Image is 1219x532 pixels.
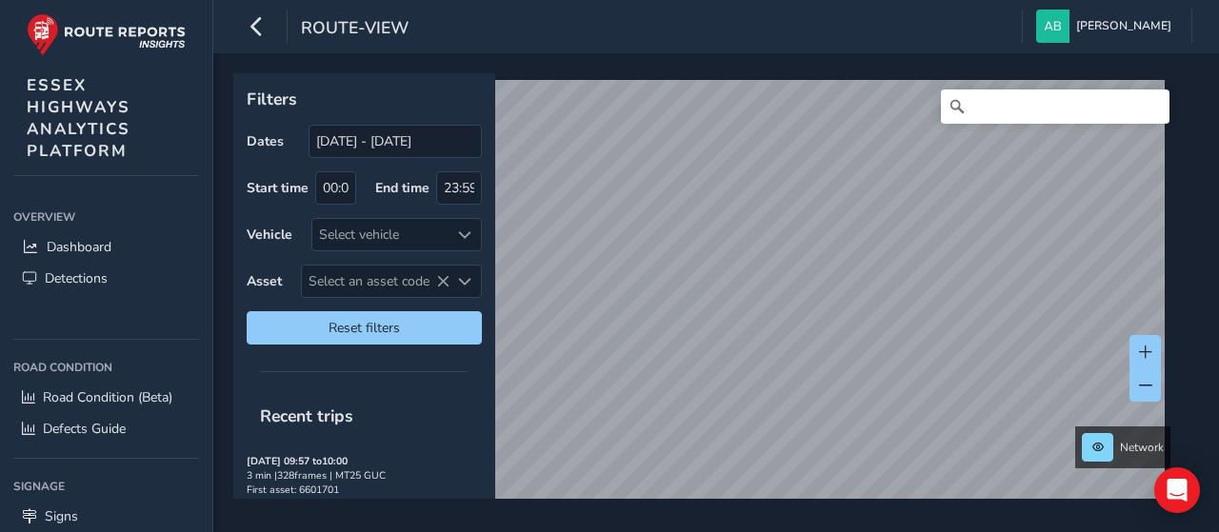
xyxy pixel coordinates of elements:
[47,238,111,256] span: Dashboard
[13,382,199,413] a: Road Condition (Beta)
[312,219,450,250] div: Select vehicle
[247,272,282,290] label: Asset
[247,132,284,150] label: Dates
[450,266,481,297] div: Select an asset code
[302,266,450,297] span: Select an asset code
[13,263,199,294] a: Detections
[13,231,199,263] a: Dashboard
[1120,440,1164,455] span: Network
[43,420,126,438] span: Defects Guide
[13,353,199,382] div: Road Condition
[261,319,468,337] span: Reset filters
[27,13,186,56] img: rr logo
[247,483,339,497] span: First asset: 6601701
[13,203,199,231] div: Overview
[941,89,1169,124] input: Search
[247,87,482,111] p: Filters
[45,507,78,525] span: Signs
[1036,10,1069,43] img: diamond-layout
[13,501,199,532] a: Signs
[247,311,482,345] button: Reset filters
[247,226,292,244] label: Vehicle
[240,80,1165,521] canvas: Map
[247,391,367,441] span: Recent trips
[13,472,199,501] div: Signage
[247,179,309,197] label: Start time
[1036,10,1178,43] button: [PERSON_NAME]
[1154,467,1200,513] div: Open Intercom Messenger
[375,179,430,197] label: End time
[13,413,199,444] a: Defects Guide
[1076,10,1171,43] span: [PERSON_NAME]
[43,388,172,406] span: Road Condition (Beta)
[247,468,482,483] div: 3 min | 328 frames | MT25 GUC
[301,16,409,43] span: route-view
[27,74,130,162] span: ESSEX HIGHWAYS ANALYTICS PLATFORM
[247,454,348,468] strong: [DATE] 09:57 to 10:00
[45,269,108,287] span: Detections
